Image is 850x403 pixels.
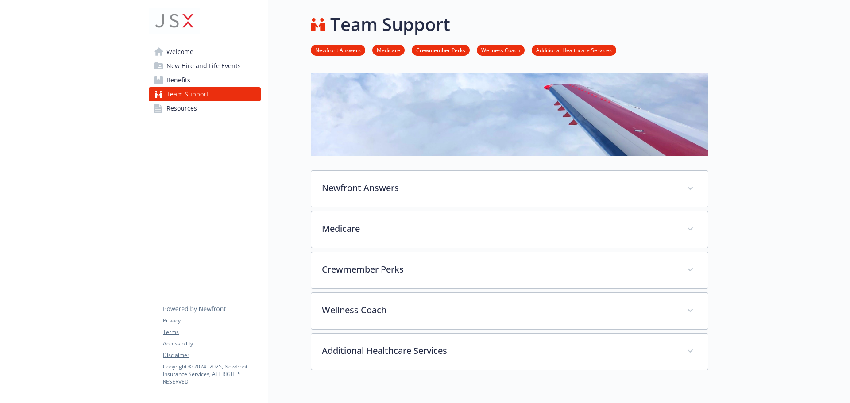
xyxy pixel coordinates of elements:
[163,363,260,385] p: Copyright © 2024 - 2025 , Newfront Insurance Services, ALL RIGHTS RESERVED
[149,87,261,101] a: Team Support
[322,303,676,317] p: Wellness Coach
[311,73,708,156] img: team support page banner
[322,222,676,235] p: Medicare
[311,171,708,207] div: Newfront Answers
[149,59,261,73] a: New Hire and Life Events
[311,293,708,329] div: Wellness Coach
[149,45,261,59] a: Welcome
[166,45,193,59] span: Welcome
[412,46,470,54] a: Crewmember Perks
[149,73,261,87] a: Benefits
[163,351,260,359] a: Disclaimer
[163,328,260,336] a: Terms
[311,252,708,288] div: Crewmember Perks
[163,317,260,325] a: Privacy
[166,87,209,101] span: Team Support
[532,46,616,54] a: Additional Healthcare Services
[166,101,197,115] span: Resources
[311,334,708,370] div: Additional Healthcare Services
[163,340,260,348] a: Accessibility
[311,46,365,54] a: Newfront Answers
[330,11,450,38] h1: Team Support
[477,46,525,54] a: Wellness Coach
[322,181,676,195] p: Newfront Answers
[166,73,190,87] span: Benefits
[372,46,405,54] a: Medicare
[322,263,676,276] p: Crewmember Perks
[166,59,241,73] span: New Hire and Life Events
[322,344,676,357] p: Additional Healthcare Services
[311,211,708,248] div: Medicare
[149,101,261,115] a: Resources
